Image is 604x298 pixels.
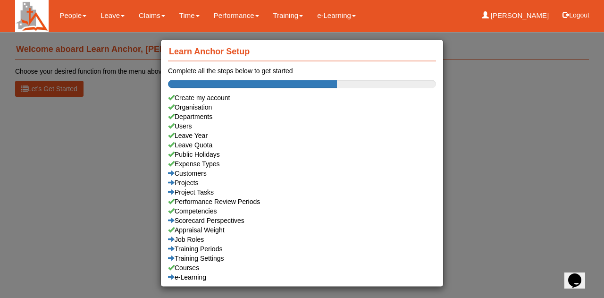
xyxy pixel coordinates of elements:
[168,131,436,140] a: Leave Year
[168,42,436,61] h4: Learn Anchor Setup
[168,102,436,112] a: Organisation
[168,254,436,263] a: Training Settings
[168,121,436,131] a: Users
[168,244,436,254] a: Training Periods
[168,112,436,121] a: Departments
[168,66,436,76] div: Complete all the steps below to get started
[168,225,436,235] a: Appraisal Weight
[168,235,436,244] a: Job Roles
[168,197,436,206] a: Performance Review Periods
[168,178,436,187] a: Projects
[168,206,436,216] a: Competencies
[168,263,436,272] a: Courses
[564,260,595,289] iframe: chat widget
[168,159,436,169] a: Expense Types
[168,169,436,178] a: Customers
[168,93,436,102] div: Create my account
[168,150,436,159] a: Public Holidays
[168,216,436,225] a: Scorecard Perspectives
[168,272,436,282] a: e-Learning
[168,187,436,197] a: Project Tasks
[168,140,436,150] a: Leave Quota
